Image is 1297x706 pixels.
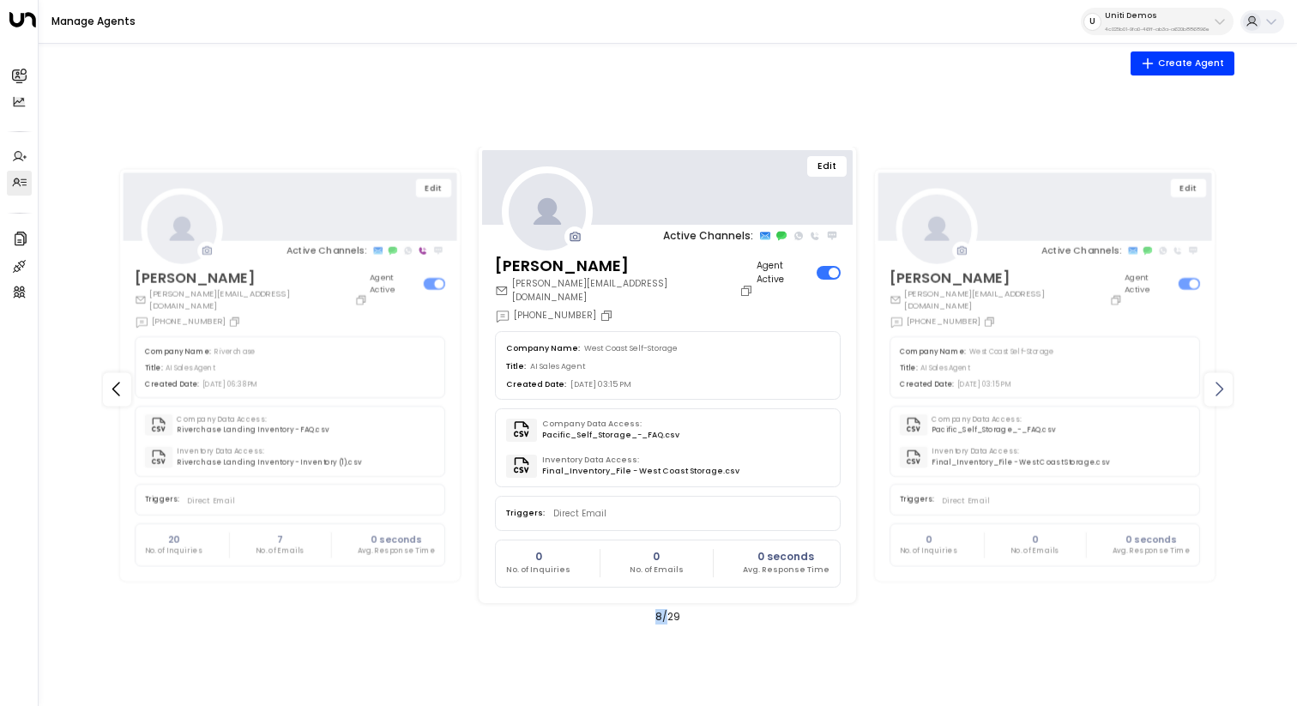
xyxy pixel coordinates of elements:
[890,287,1125,311] div: [PERSON_NAME][EMAIL_ADDRESS][DOMAIN_NAME]
[178,414,324,425] label: Company Data Access:
[1081,8,1234,35] button: UUniti Demos4c025b01-9fa0-46ff-ab3a-a620b886896e
[166,363,217,372] span: AI Sales Agent
[542,419,673,431] label: Company Data Access:
[506,379,566,389] label: Created Date:
[135,267,370,287] h3: [PERSON_NAME]
[51,14,136,28] a: Manage Agents
[135,287,370,311] div: [PERSON_NAME][EMAIL_ADDRESS][DOMAIN_NAME]
[506,564,570,576] p: No. of Inquiries
[570,379,631,389] span: [DATE] 03:15 PM
[506,343,580,353] label: Company Name:
[178,457,362,468] span: Riverchase Landing Inventory - Inventory (1).csv
[900,494,935,504] label: Triggers:
[495,308,616,323] div: [PHONE_NUMBER]
[655,609,662,624] span: 8
[506,549,570,564] h2: 0
[542,430,679,442] span: Pacific_Self_Storage_-_FAQ.csv
[1089,13,1095,30] span: U
[1113,546,1191,556] p: Avg. Response Time
[214,347,255,356] span: Riverchase
[1105,26,1210,33] p: 4c025b01-9fa0-46ff-ab3a-a620b886896e
[900,363,918,372] label: Title:
[178,425,329,435] span: Riverchase Landing Inventory - FAQ.csv
[957,379,1012,389] span: [DATE] 03:15 PM
[584,343,678,353] span: West Coast Self-Storage
[145,347,211,356] label: Company Name:
[1131,51,1234,75] button: Create Agent
[287,244,368,257] p: Active Channels:
[145,379,199,389] label: Created Date:
[890,267,1125,287] h3: [PERSON_NAME]
[145,494,180,504] label: Triggers:
[355,293,371,305] button: Copy
[542,466,739,478] span: Final_Inventory_File - West Coast Storage.csv
[1010,546,1059,556] p: No. of Emails
[932,457,1110,468] span: Final_Inventory_File - West Coast Storage.csv
[663,228,753,244] p: Active Channels:
[1125,271,1175,295] label: Agent Active
[900,532,958,546] h2: 0
[506,508,545,520] label: Triggers:
[900,379,954,389] label: Created Date:
[495,254,757,277] h3: [PERSON_NAME]
[984,315,999,327] button: Copy
[553,508,606,519] span: Direct Email
[743,564,829,576] p: Avg. Response Time
[932,446,1104,456] label: Inventory Data Access:
[1105,10,1210,21] p: Uniti Demos
[1010,532,1059,546] h2: 0
[600,309,617,323] button: Copy
[135,315,244,329] div: [PHONE_NUMBER]
[921,363,972,372] span: AI Sales Agent
[630,549,684,564] h2: 0
[178,446,356,456] label: Inventory Data Access:
[256,532,305,546] h2: 7
[932,425,1056,435] span: Pacific_Self_Storage_-_FAQ.csv
[630,564,684,576] p: No. of Emails
[900,347,966,356] label: Company Name:
[739,284,757,298] button: Copy
[101,609,1234,625] div: /
[1113,532,1191,546] h2: 0 seconds
[1141,56,1224,71] span: Create Agent
[807,156,847,177] button: Edit
[358,532,436,546] h2: 0 seconds
[942,495,990,505] span: Direct Email
[900,546,958,556] p: No. of Inquiries
[890,315,998,329] div: [PHONE_NUMBER]
[358,546,436,556] p: Avg. Response Time
[229,315,244,327] button: Copy
[256,546,305,556] p: No. of Emails
[202,379,259,389] span: [DATE] 06:38 PM
[187,495,235,505] span: Direct Email
[145,532,203,546] h2: 20
[667,609,680,624] span: 29
[416,178,451,197] button: Edit
[1110,293,1125,305] button: Copy
[506,361,526,371] label: Title:
[970,347,1054,356] span: West Coast Self-Storage
[932,414,1050,425] label: Company Data Access:
[542,455,733,467] label: Inventory Data Access:
[370,271,419,295] label: Agent Active
[495,277,757,305] div: [PERSON_NAME][EMAIL_ADDRESS][DOMAIN_NAME]
[743,549,829,564] h2: 0 seconds
[145,363,163,372] label: Title:
[145,546,203,556] p: No. of Inquiries
[1171,178,1206,197] button: Edit
[530,361,586,371] span: AI Sales Agent
[757,259,811,287] label: Agent Active
[1041,244,1123,257] p: Active Channels:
